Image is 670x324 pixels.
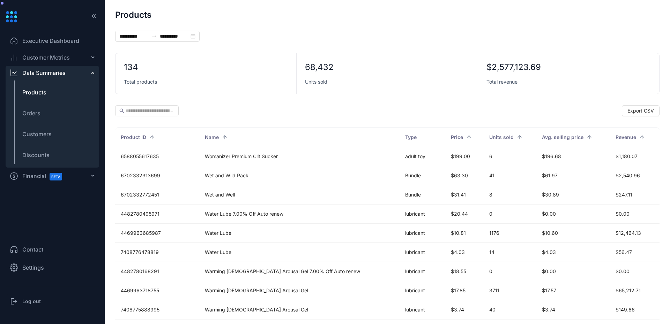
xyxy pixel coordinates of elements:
[199,166,400,185] td: Wet and Wild Pack
[536,185,610,205] td: $30.89
[400,205,445,224] td: lubricant
[199,243,400,262] td: Water Lube
[115,10,151,20] h1: Products
[22,151,50,159] span: Discounts
[400,262,445,281] td: lubricant
[484,262,537,281] td: 0
[484,300,537,319] td: 40
[115,166,199,185] td: 6702332313699
[400,166,445,185] td: Bundle
[400,224,445,243] td: lubricant
[610,262,660,281] td: $0.00
[445,281,484,300] td: $17.85
[400,300,445,319] td: lubricant
[610,243,660,262] td: $56.47
[50,173,62,180] span: BETA
[22,69,66,77] div: Data Summaries
[451,133,463,141] span: Price
[199,300,400,319] td: Warming [DEMOGRAPHIC_DATA] Arousal Gel
[400,243,445,262] td: lubricant
[445,147,484,166] td: $199.00
[22,53,70,62] span: Customer Metrics
[445,262,484,281] td: $18.55
[627,107,654,115] span: Export CSV
[536,166,610,185] td: $61.97
[121,133,146,141] span: Product ID
[536,300,610,319] td: $3.74
[22,298,41,305] h3: Log out
[536,243,610,262] td: $4.03
[115,147,199,166] td: 6588055617635
[610,147,660,166] td: $1,180.07
[622,105,660,116] button: Export CSV
[199,262,400,281] td: Warming [DEMOGRAPHIC_DATA] Arousal Gel 7.00% Off Auto renew
[445,243,484,262] td: $4.03
[445,166,484,185] td: $63.30
[115,185,199,205] td: 6702332772451
[400,185,445,205] td: Bundle
[199,185,400,205] td: Wet and Well
[536,128,610,147] th: Avg. selling price
[305,78,327,85] span: Units sold
[151,33,157,39] span: swap-right
[22,130,52,138] span: Customers
[484,205,537,224] td: 0
[115,243,199,262] td: 7408776478819
[445,205,484,224] td: $20.44
[486,62,541,73] div: $2,577,123.69
[199,205,400,224] td: Water Lube 7.00% Off Auto renew
[486,78,518,85] span: Total revenue
[22,245,43,254] span: Contact
[445,224,484,243] td: $10.81
[199,281,400,300] td: Warming [DEMOGRAPHIC_DATA] Arousal Gel
[484,243,537,262] td: 14
[484,281,537,300] td: 3711
[22,168,68,184] span: Financial
[124,78,157,85] span: Total products
[124,62,138,73] div: 134
[610,128,660,147] th: Revenue
[199,147,400,166] td: Womanizer Premium Clit Sucker
[22,88,46,97] span: Products
[400,147,445,166] td: adult toy
[484,128,537,147] th: Units sold
[115,281,199,300] td: 4469963718755
[305,62,334,73] div: 68,432
[22,263,44,272] span: Settings
[610,205,660,224] td: $0.00
[199,224,400,243] td: Water Lube
[199,128,400,147] th: Name
[484,166,537,185] td: 41
[445,128,484,147] th: Price
[610,300,660,319] td: $149.66
[610,224,660,243] td: $12,464.13
[616,133,636,141] span: Revenue
[536,224,610,243] td: $10.60
[115,128,199,147] th: Product ID
[205,133,219,141] span: Name
[400,281,445,300] td: lubricant
[536,205,610,224] td: $0.00
[22,37,79,45] span: Executive Dashboard
[536,147,610,166] td: $196.68
[610,281,660,300] td: $65,212.71
[115,205,199,224] td: 4482780495971
[610,185,660,205] td: $247.11
[445,300,484,319] td: $3.74
[489,133,514,141] span: Units sold
[484,185,537,205] td: 8
[484,147,537,166] td: 6
[22,109,40,117] span: Orders
[536,262,610,281] td: $0.00
[151,33,157,39] span: to
[536,281,610,300] td: $17.57
[610,166,660,185] td: $2,540.96
[115,300,199,319] td: 7408775888995
[445,185,484,205] td: $31.41
[115,262,199,281] td: 4482780168291
[119,108,124,113] span: search
[484,224,537,243] td: 1176
[400,128,445,147] th: Type
[115,224,199,243] td: 4469963685987
[542,133,583,141] span: Avg. selling price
